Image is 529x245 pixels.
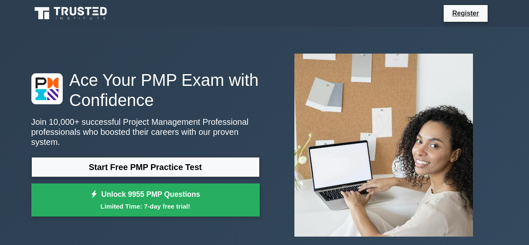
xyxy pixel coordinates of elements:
[31,157,260,177] a: Start Free PMP Practice Test
[42,201,249,211] small: Limited Time: 7-day free trial!
[31,117,260,147] p: Join 10,000+ successful Project Management Professional professionals who boosted their careers w...
[447,8,484,18] a: Register
[31,70,260,110] h1: Ace Your PMP Exam with Confidence
[31,183,260,217] a: Unlock 9955 PMP QuestionsLimited Time: 7-day free trial!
